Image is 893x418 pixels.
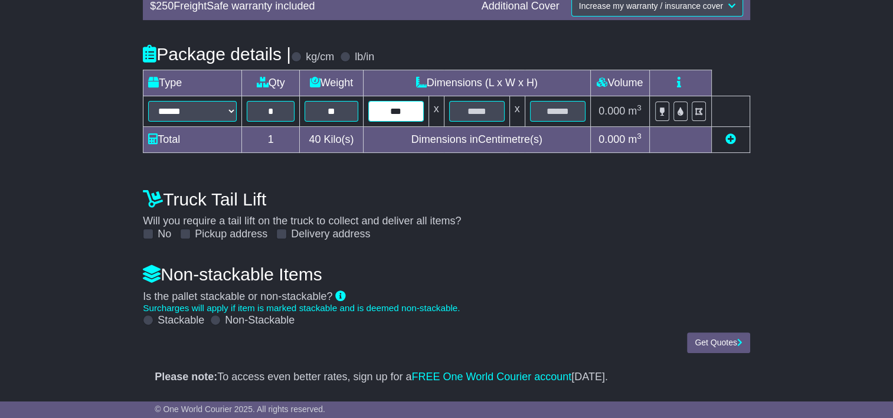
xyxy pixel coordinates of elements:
label: Stackable [158,314,204,327]
h4: Truck Tail Lift [143,190,750,209]
p: To access even better rates, sign up for a [DATE]. [155,371,738,384]
span: Increase my warranty / insurance cover [579,1,723,11]
label: Non-Stackable [225,314,295,327]
label: No [158,228,171,241]
span: 0.000 [598,105,625,117]
td: x [509,96,525,127]
button: Get Quotes [687,332,750,353]
td: Dimensions in Centimetre(s) [363,127,590,153]
sup: 3 [637,132,642,141]
span: m [628,133,642,145]
label: Pickup address [195,228,267,241]
strong: Please note: [155,371,217,383]
div: Will you require a tail lift on the truck to collect and deliver all items? [137,183,756,241]
span: © One World Courier 2025. All rights reserved. [155,404,325,414]
td: Weight [300,70,364,96]
td: 1 [242,127,300,153]
td: Kilo(s) [300,127,364,153]
a: FREE One World Courier account [411,371,571,383]
sup: 3 [637,103,642,112]
h4: Non-stackable Items [143,264,750,284]
td: x [428,96,444,127]
label: kg/cm [306,51,334,64]
span: Is the pallet stackable or non-stackable? [143,290,332,302]
span: 0.000 [598,133,625,145]
td: Type [143,70,242,96]
a: Add new item [725,133,736,145]
label: lb/in [355,51,374,64]
span: m [628,105,642,117]
h4: Package details | [143,44,291,64]
td: Total [143,127,242,153]
td: Volume [590,70,649,96]
td: Dimensions (L x W x H) [363,70,590,96]
span: 40 [309,133,320,145]
td: Qty [242,70,300,96]
div: Surcharges will apply if item is marked stackable and is deemed non-stackable. [143,303,750,314]
label: Delivery address [291,228,370,241]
